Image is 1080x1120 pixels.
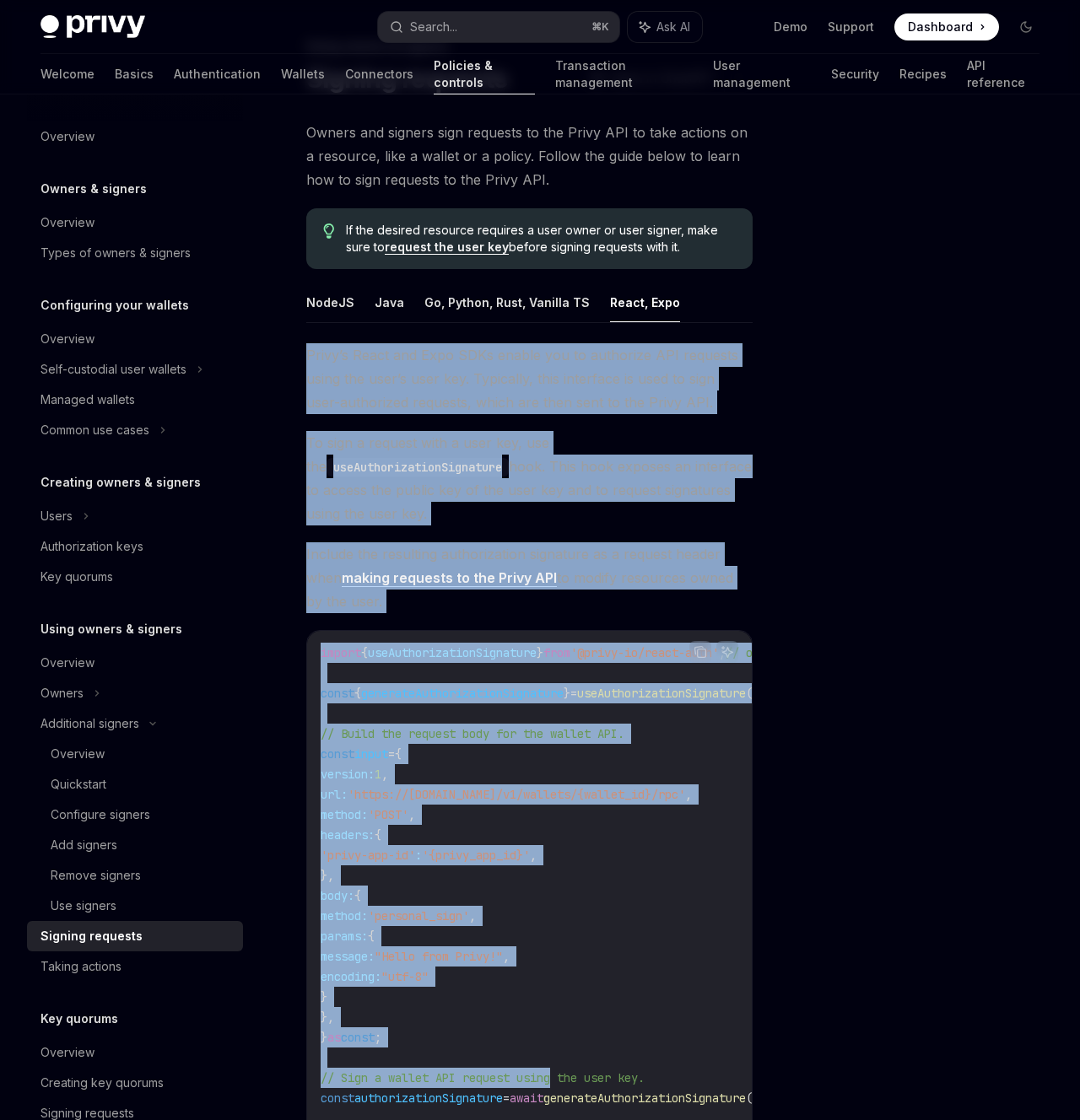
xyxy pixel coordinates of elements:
[746,1090,759,1106] span: ({
[375,949,503,964] span: "Hello from Privy!"
[577,686,746,701] span: useAuthorizationSignature
[327,1030,341,1045] span: as
[375,1030,381,1045] span: ;
[27,121,243,152] a: Overview
[321,787,348,802] span: url:
[327,458,509,477] code: useAuthorizationSignature
[40,243,191,263] div: Types of owners & signers
[27,769,243,800] a: Quickstart
[408,807,415,822] span: ,
[368,908,469,923] span: 'personal_sign'
[361,686,564,701] span: generateAuthorizationSignature
[385,240,509,255] a: request the user key
[388,746,395,762] span: =
[306,343,753,414] span: Privy’s React and Expo SDKs enable you to authorize API requests using the user’s user key. Typic...
[321,969,381,984] span: encoding:
[348,787,685,802] span: 'https://[DOMAIN_NAME]/v1/wallets/{wallet_id}/rpc'
[321,868,334,883] span: },
[321,807,368,822] span: method:
[368,807,408,822] span: 'POST'
[40,1042,94,1063] div: Overview
[40,420,149,440] div: Common use cases
[361,645,368,660] span: {
[321,848,415,863] span: 'privy-app-id'
[321,1010,334,1025] span: },
[831,54,879,94] a: Security
[375,827,381,843] span: {
[354,686,361,701] span: {
[368,929,375,944] span: {
[27,648,243,678] a: Overview
[368,645,537,660] span: useAuthorizationSignature
[689,641,711,663] button: Copy the contents from the code block
[40,506,73,526] div: Users
[40,390,135,410] div: Managed wallets
[306,283,354,322] button: NodeJS
[610,283,680,322] button: React, Expo
[967,54,1039,94] a: API reference
[321,746,354,762] span: const
[40,956,121,977] div: Taking actions
[537,645,543,660] span: }
[570,686,577,701] span: =
[378,12,619,42] button: Search...⌘K
[306,542,753,613] span: Include the resulting authorization signature as a request header when to modify resources owned ...
[40,179,147,199] h5: Owners & signers
[51,744,105,764] div: Overview
[774,19,807,35] a: Demo
[51,774,106,794] div: Quickstart
[375,767,381,782] span: 1
[828,19,874,35] a: Support
[40,472,201,493] h5: Creating owners & signers
[591,20,609,34] span: ⌘ K
[27,238,243,268] a: Types of owners & signers
[40,1009,118,1029] h5: Key quorums
[354,1090,503,1106] span: authorizationSignature
[27,739,243,769] a: Overview
[115,54,154,94] a: Basics
[716,641,738,663] button: Ask AI
[395,746,402,762] span: {
[40,295,189,315] h5: Configuring your wallets
[27,1037,243,1068] a: Overview
[40,567,113,587] div: Key quorums
[27,860,243,891] a: Remove signers
[321,1090,354,1106] span: const
[40,15,145,39] img: dark logo
[434,54,535,94] a: Policies & controls
[40,127,94,147] div: Overview
[321,767,375,782] span: version:
[564,686,570,701] span: }
[51,896,116,916] div: Use signers
[40,329,94,349] div: Overview
[503,949,510,964] span: ,
[570,645,719,660] span: '@privy-io/react-auth'
[27,830,243,860] a: Add signers
[40,54,94,94] a: Welcome
[656,19,690,35] span: Ask AI
[381,969,429,984] span: "utf-8"
[321,989,327,1004] span: }
[321,1070,645,1085] span: // Sign a wallet API request using the user key.
[27,531,243,562] a: Authorization keys
[321,827,375,843] span: headers:
[27,891,243,921] a: Use signers
[40,213,94,233] div: Overview
[40,359,186,380] div: Self-custodial user wallets
[543,645,570,660] span: from
[341,1030,375,1045] span: const
[51,835,117,855] div: Add signers
[899,54,947,94] a: Recipes
[40,926,143,946] div: Signing requests
[345,54,413,94] a: Connectors
[381,767,388,782] span: ,
[323,223,335,239] svg: Tip
[27,921,243,951] a: Signing requests
[346,222,736,256] span: If the desired resource requires a user owner or user signer, make sure to before signing request...
[713,54,811,94] a: User management
[27,951,243,982] a: Taking actions
[40,713,139,734] div: Additional signers
[354,746,388,762] span: input
[27,385,243,415] a: Managed wallets
[321,888,354,903] span: body:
